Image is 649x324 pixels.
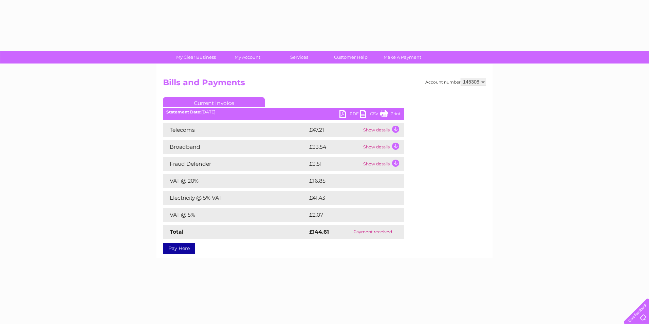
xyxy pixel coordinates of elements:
td: Broadband [163,140,308,154]
td: Fraud Defender [163,157,308,171]
td: Telecoms [163,123,308,137]
td: £41.43 [308,191,390,205]
a: Current Invoice [163,97,265,107]
strong: Total [170,229,184,235]
div: Account number [425,78,486,86]
a: PDF [339,110,360,120]
b: Statement Date: [166,109,201,114]
td: £47.21 [308,123,361,137]
a: My Clear Business [168,51,224,64]
td: Show details [361,157,404,171]
td: Electricity @ 5% VAT [163,191,308,205]
h2: Bills and Payments [163,78,486,91]
td: £33.54 [308,140,361,154]
a: Pay Here [163,243,195,254]
a: Print [380,110,401,120]
td: £2.07 [308,208,388,222]
strong: £144.61 [309,229,329,235]
a: My Account [220,51,276,64]
a: CSV [360,110,380,120]
a: Services [271,51,327,64]
a: Customer Help [323,51,379,64]
td: VAT @ 20% [163,174,308,188]
td: £16.85 [308,174,390,188]
td: £3.51 [308,157,361,171]
td: Payment received [342,225,404,239]
td: Show details [361,140,404,154]
a: Make A Payment [374,51,430,64]
div: [DATE] [163,110,404,114]
td: VAT @ 5% [163,208,308,222]
td: Show details [361,123,404,137]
